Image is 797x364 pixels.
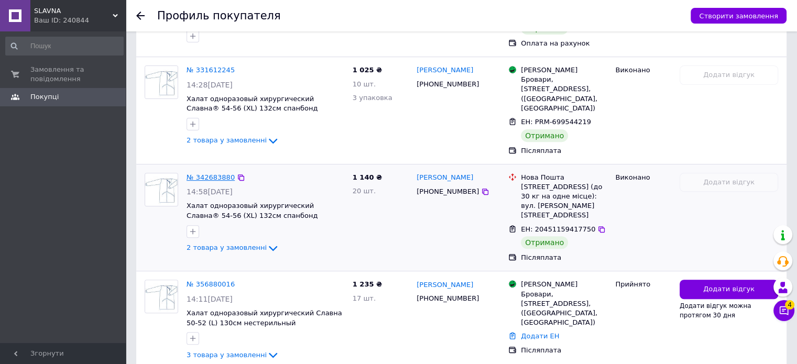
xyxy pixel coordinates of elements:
span: 20 шт. [353,187,376,195]
span: 10 шт. [353,80,376,88]
span: 14:58[DATE] [187,187,233,196]
div: [PHONE_NUMBER] [414,185,481,198]
h1: Профиль покупателя [157,9,281,22]
span: 4 [785,300,794,310]
span: 1 025 ₴ [353,66,382,74]
div: Післяплата [521,253,607,262]
div: [PHONE_NUMBER] [414,78,481,91]
a: Халат одноразовый хирургический Славна® 54-56 (ХL) 132см спанбонд стерильный [187,202,318,229]
div: Оплата на рахунок [521,39,607,48]
a: № 356880016 [187,280,235,288]
div: Отримано [521,129,568,142]
span: SLAVNA [34,6,113,16]
a: Халат одноразовый хирургический Славна 50-52 (L) 130см нестерильный [187,309,342,327]
input: Пошук [5,37,124,56]
span: 1 235 ₴ [353,280,382,288]
div: Нова Пошта [521,173,607,182]
span: Додати відгук [703,284,755,294]
span: 1 140 ₴ [353,173,382,181]
span: ЕН: 20451159417750 [521,225,595,233]
div: Виконано [615,173,671,182]
a: № 331612245 [187,66,235,74]
div: [PERSON_NAME] [521,65,607,75]
div: [STREET_ADDRESS] (до 30 кг на одне місце): вул. [PERSON_NAME][STREET_ADDRESS] [521,182,607,220]
span: 3 товара у замовленні [187,351,267,359]
span: 3 упаковка [353,94,392,102]
div: Бровари, [STREET_ADDRESS], ([GEOGRAPHIC_DATA], [GEOGRAPHIC_DATA]) [521,75,607,113]
span: 14:28[DATE] [187,81,233,89]
a: 2 товара у замовленні [187,136,279,144]
span: Додати відгук можна протягом 30 дня [680,302,751,319]
a: [PERSON_NAME] [417,65,473,75]
a: 2 товара у замовленні [187,244,279,251]
span: Замовлення та повідомлення [30,65,97,84]
img: Фото товару [145,173,178,206]
a: Додати ЕН [521,332,559,340]
span: ЕН: PRM-699544219 [521,118,591,126]
div: Виконано [615,65,671,75]
button: Чат з покупцем4 [773,300,794,321]
span: 2 товара у замовленні [187,244,267,251]
a: [PERSON_NAME] [417,280,473,290]
div: Післяплата [521,146,607,156]
div: Ваш ID: 240844 [34,16,126,25]
div: Отримано [521,236,568,249]
div: Прийнято [615,280,671,289]
span: Створити замовлення [699,12,778,20]
span: Покупці [30,92,59,102]
span: 14:11[DATE] [187,295,233,303]
div: Бровари, [STREET_ADDRESS], ([GEOGRAPHIC_DATA], [GEOGRAPHIC_DATA]) [521,290,607,328]
a: [PERSON_NAME] [417,173,473,183]
div: [PERSON_NAME] [521,280,607,289]
div: Післяплата [521,346,607,355]
img: Фото товару [145,280,178,313]
a: Халат одноразовый хирургический Славна® 54-56 (ХL) 132см спанбонд стерильный [187,95,318,122]
button: Створити замовлення [691,8,787,24]
a: № 342683880 [187,173,235,181]
button: Додати відгук [680,280,778,299]
a: 3 товара у замовленні [187,351,279,359]
div: Повернутися назад [136,12,145,20]
div: [PHONE_NUMBER] [414,292,481,305]
span: 17 шт. [353,294,376,302]
img: Фото товару [145,66,178,98]
span: 2 товара у замовленні [187,137,267,145]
